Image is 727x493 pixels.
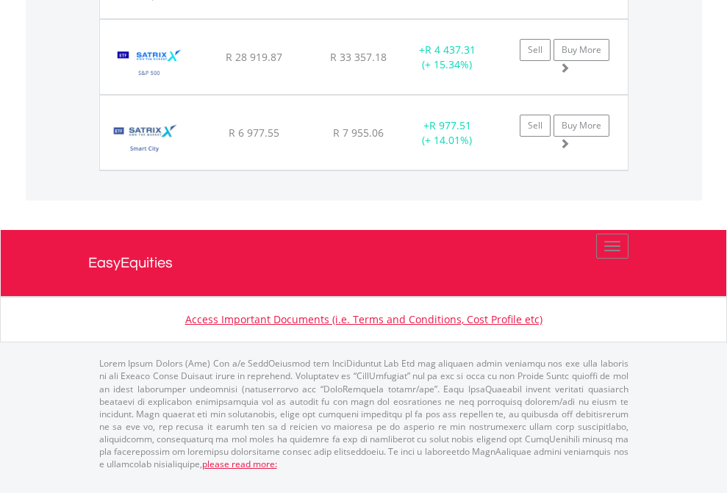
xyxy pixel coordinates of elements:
p: Lorem Ipsum Dolors (Ame) Con a/e SeddOeiusmod tem InciDiduntut Lab Etd mag aliquaen admin veniamq... [99,357,628,470]
span: R 6 977.55 [229,126,279,140]
a: Buy More [554,115,609,137]
img: TFSA.STX500.png [107,38,192,90]
a: Buy More [554,39,609,61]
a: EasyEquities [88,230,640,296]
a: Sell [520,39,551,61]
span: R 977.51 [429,118,471,132]
img: TFSA.STXCTY.png [107,114,182,166]
span: R 7 955.06 [333,126,384,140]
a: please read more: [202,458,277,470]
div: + (+ 15.34%) [401,43,493,72]
a: Access Important Documents (i.e. Terms and Conditions, Cost Profile etc) [185,312,542,326]
span: R 33 357.18 [330,50,387,64]
a: Sell [520,115,551,137]
div: + (+ 14.01%) [401,118,493,148]
span: R 28 919.87 [226,50,282,64]
span: R 4 437.31 [425,43,476,57]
